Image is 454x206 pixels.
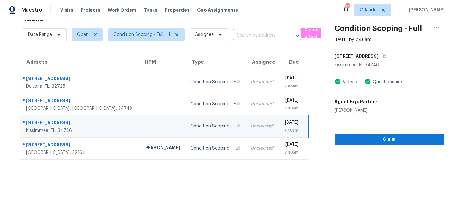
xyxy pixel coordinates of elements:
div: [DATE] [284,75,299,83]
span: Properties [165,7,189,13]
img: Artifact Present Icon [335,78,341,85]
div: Condition Scoping - Full [190,123,241,129]
div: Videos [341,79,357,85]
div: 7:48am [284,127,298,133]
div: Condition Scoping - Full [190,145,241,151]
span: Open [77,32,89,38]
h5: [STREET_ADDRESS] [335,53,379,59]
div: Questionnaire [371,79,402,85]
span: Maestro [21,7,42,13]
th: Assignee [246,53,279,71]
div: [DATE] [284,141,299,149]
span: [PERSON_NAME] [406,7,445,13]
div: [PERSON_NAME] [143,144,180,152]
th: Due [279,53,308,71]
div: [GEOGRAPHIC_DATA], 32164 [26,150,133,156]
div: Kissimmee, FL, 34746 [26,127,133,134]
th: HPM [138,53,185,71]
th: Address [20,53,138,71]
button: Claim [335,134,444,145]
span: Work Orders [108,7,137,13]
span: Projects [81,7,100,13]
div: 7:48am [284,149,299,156]
div: Unclaimed [251,101,274,107]
h2: Tasks [23,15,44,21]
div: [DATE] by 7:48am [335,37,371,43]
h2: Condition Scoping - Full [335,25,422,32]
div: Unclaimed [251,79,274,85]
div: Condition Scoping - Full [190,79,241,85]
div: [PERSON_NAME] [335,107,377,114]
th: Type [185,53,246,71]
div: [DATE] [284,97,299,105]
button: Open [293,31,302,40]
div: Kissimmee, FL 34746 [335,62,444,68]
div: Unclaimed [251,123,274,129]
div: [STREET_ADDRESS] [26,97,133,105]
div: [GEOGRAPHIC_DATA], [GEOGRAPHIC_DATA], 34748 [26,105,133,112]
span: Assignee [195,32,214,38]
input: Search by address [233,31,283,40]
div: 30 [345,4,350,10]
div: Deltona, FL, 32725 [26,83,133,90]
div: 7:48am [284,83,299,89]
div: 7:48am [284,105,299,111]
div: [DATE] [284,119,298,127]
div: Unclaimed [251,145,274,151]
span: Claim [340,136,439,144]
div: [STREET_ADDRESS] [26,142,133,150]
span: Geo Assignments [197,7,238,13]
span: Date Range [28,32,52,38]
div: [STREET_ADDRESS] [26,120,133,127]
div: [STREET_ADDRESS] [26,75,133,83]
h5: Agent Exp. Partner [335,98,377,105]
span: Visits [60,7,73,13]
span: Tasks [144,8,157,12]
div: Condition Scoping - Full [190,101,241,107]
span: Create a Task [304,26,318,41]
button: Create a Task [301,28,321,38]
span: Condition Scoping - Full + 1 [113,32,170,38]
button: Copy Address [379,50,387,62]
span: Orlando [360,7,377,13]
img: Artifact Present Icon [364,78,371,85]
